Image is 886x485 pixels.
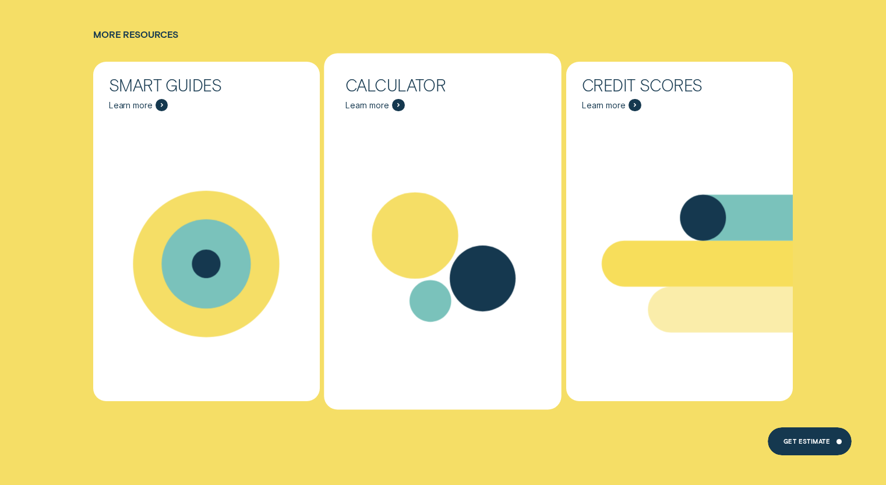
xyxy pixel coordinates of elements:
a: Credit Scores - Learn more [566,62,792,401]
div: Calculator [345,77,541,93]
div: Smart Guides [109,77,304,93]
span: Learn more [582,100,626,111]
a: Smart Guides - Learn more [93,62,319,401]
h4: More Resources [93,29,793,40]
span: Learn more [109,100,153,111]
span: Learn more [345,100,389,111]
a: Get Estimate [768,427,852,455]
a: Calculator - Learn more [330,62,556,401]
div: Credit Scores [582,77,777,93]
